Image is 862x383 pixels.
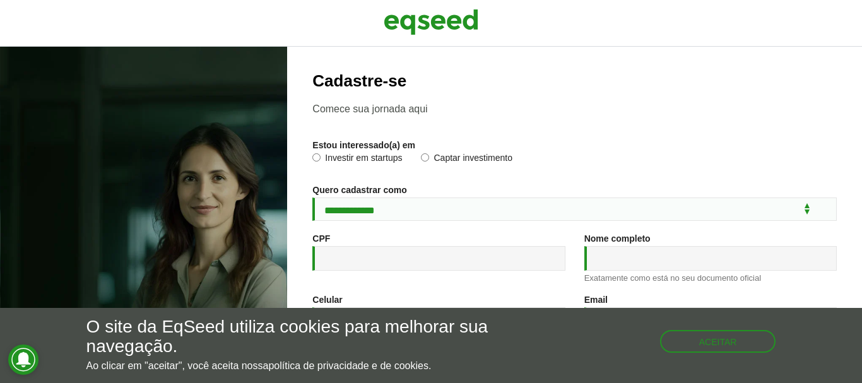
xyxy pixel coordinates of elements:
label: Investir em startups [312,153,402,166]
div: Exatamente como está no seu documento oficial [584,274,837,282]
label: Captar investimento [421,153,512,166]
label: CPF [312,234,330,243]
h2: Cadastre-se [312,72,837,90]
img: EqSeed Logo [384,6,478,38]
button: Aceitar [660,330,776,353]
label: Estou interessado(a) em [312,141,415,150]
label: Celular [312,295,342,304]
label: Email [584,295,608,304]
p: Comece sua jornada aqui [312,103,837,115]
a: política de privacidade e de cookies [268,361,428,371]
label: Quero cadastrar como [312,186,406,194]
p: Ao clicar em "aceitar", você aceita nossa . [86,360,500,372]
input: Investir em startups [312,153,321,162]
h5: O site da EqSeed utiliza cookies para melhorar sua navegação. [86,317,500,356]
label: Nome completo [584,234,651,243]
input: Captar investimento [421,153,429,162]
